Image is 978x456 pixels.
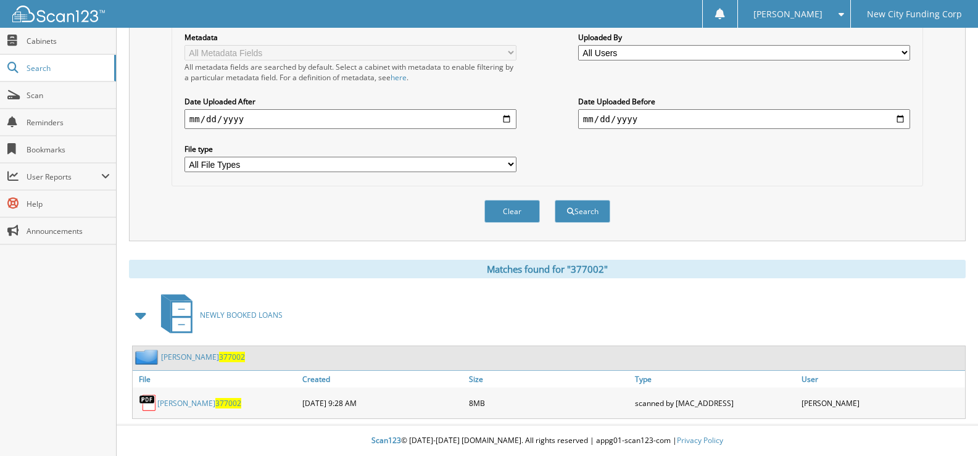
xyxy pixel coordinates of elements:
[117,426,978,456] div: © [DATE]-[DATE] [DOMAIN_NAME]. All rights reserved | appg01-scan123-com |
[27,172,101,182] span: User Reports
[466,391,632,415] div: 8MB
[184,96,516,107] label: Date Uploaded After
[27,36,110,46] span: Cabinets
[27,90,110,101] span: Scan
[632,391,798,415] div: scanned by [MAC_ADDRESS]
[677,435,723,446] a: Privacy Policy
[391,72,407,83] a: here
[484,200,540,223] button: Clear
[798,391,965,415] div: [PERSON_NAME]
[12,6,105,22] img: scan123-logo-white.svg
[798,371,965,388] a: User
[753,10,823,18] span: [PERSON_NAME]
[299,391,466,415] div: [DATE] 9:28 AM
[129,260,966,278] div: Matches found for "377002"
[466,371,632,388] a: Size
[215,398,241,408] span: 377002
[555,200,610,223] button: Search
[157,398,241,408] a: [PERSON_NAME]377002
[184,109,516,129] input: start
[184,32,516,43] label: Metadata
[578,96,910,107] label: Date Uploaded Before
[161,352,245,362] a: [PERSON_NAME]377002
[184,144,516,154] label: File type
[133,371,299,388] a: File
[578,32,910,43] label: Uploaded By
[200,310,283,320] span: NEWLY BOOKED LOANS
[27,117,110,128] span: Reminders
[184,62,516,83] div: All metadata fields are searched by default. Select a cabinet with metadata to enable filtering b...
[219,352,245,362] span: 377002
[27,226,110,236] span: Announcements
[135,349,161,365] img: folder2.png
[27,63,108,73] span: Search
[867,10,962,18] span: New City Funding Corp
[578,109,910,129] input: end
[371,435,401,446] span: Scan123
[27,199,110,209] span: Help
[299,371,466,388] a: Created
[139,394,157,412] img: PDF.png
[632,371,798,388] a: Type
[27,144,110,155] span: Bookmarks
[916,397,978,456] iframe: Chat Widget
[154,291,283,339] a: NEWLY BOOKED LOANS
